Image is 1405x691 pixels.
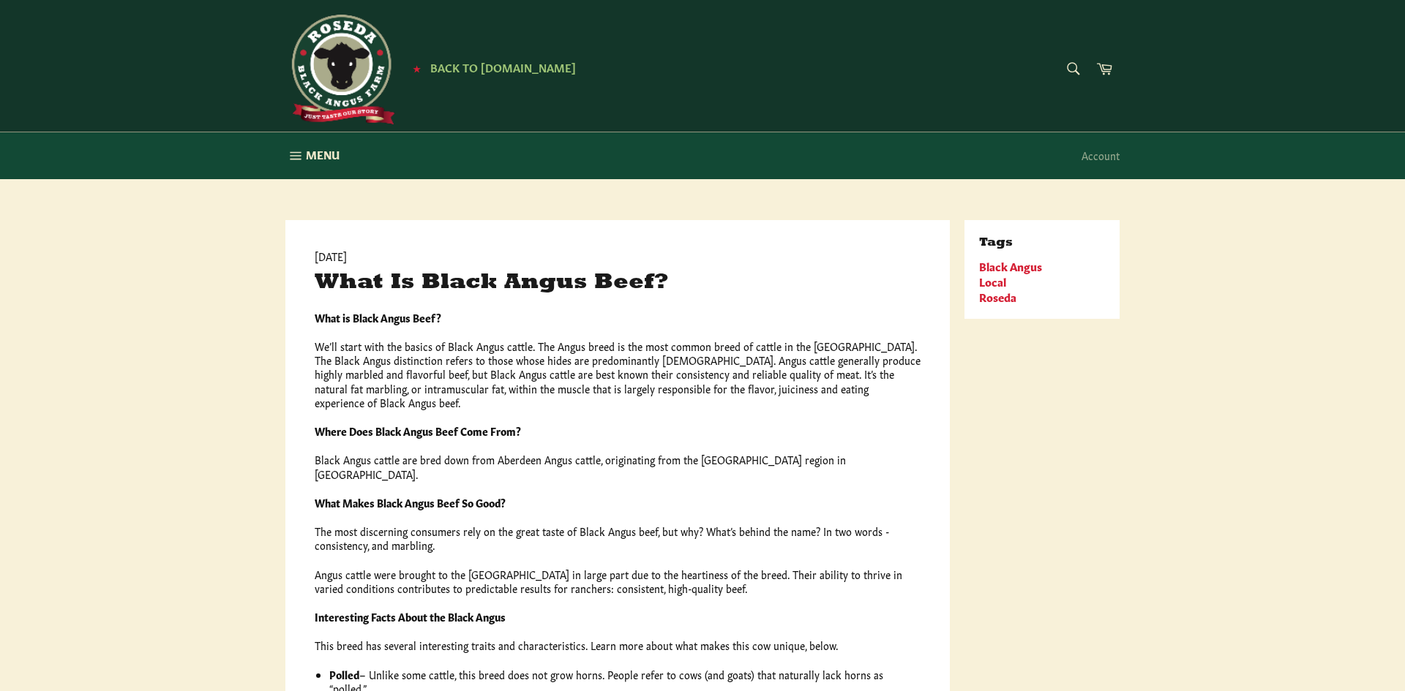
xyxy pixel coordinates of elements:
[979,289,1016,304] a: Roseda
[315,495,506,510] strong: What Makes Black Angus Beef So Good?
[329,667,359,681] strong: Polled
[979,273,1006,289] a: Local
[315,567,921,596] p: Angus cattle were brought to the [GEOGRAPHIC_DATA] in large part due to the heartiness of the bre...
[315,638,921,652] p: This breed has several interesting traits and characteristics. Learn more about what makes this c...
[285,15,395,124] img: Roseda Beef
[430,59,576,75] span: Back to [DOMAIN_NAME]
[315,339,921,409] p: We’ll start with the basics of Black Angus cattle. The Angus breed is the most common breed of ca...
[315,609,506,624] strong: Interesting Facts About the Black Angus
[315,271,921,295] h1: What Is Black Angus Beef?
[979,235,1105,251] h3: Tags
[315,423,521,438] strong: Where Does Black Angus Beef Come From?
[306,147,340,162] span: Menu
[271,132,354,179] button: Menu
[979,258,1042,273] a: Black Angus
[315,524,921,553] p: The most discerning consumers rely on the great taste of Black Angus beef, but why? What’s behind...
[315,453,921,481] p: Black Angus cattle are bred down from Aberdeen Angus cattle, originating from the [GEOGRAPHIC_DAT...
[413,62,421,74] span: ★
[405,62,576,74] a: ★ Back to [DOMAIN_NAME]
[315,310,441,325] strong: What is Black Angus Beef?
[315,249,347,263] time: [DATE]
[1074,134,1127,177] a: Account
